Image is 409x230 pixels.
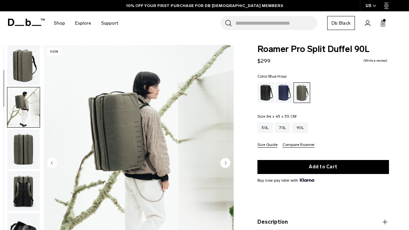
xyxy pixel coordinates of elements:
button: Compare Roamer [282,143,315,148]
legend: Color: [257,74,287,78]
a: 90L [292,122,308,133]
span: Blue Hour [268,74,287,79]
img: Roamer Pro Split Duffel 90L Forest Green [7,87,40,127]
a: Blue Hour [275,82,292,103]
button: Previous slide [47,158,57,169]
span: $299 [257,58,270,64]
a: 10% OFF YOUR FIRST PURCHASE FOR DB [DEMOGRAPHIC_DATA] MEMBERS [126,3,283,9]
a: Forest Green [293,82,310,103]
a: Black Out [257,82,274,103]
a: 50L [257,122,273,133]
button: Next slide [220,158,230,169]
a: Write a review [363,59,387,62]
button: Roamer Pro Split Duffel 90L Forest Green [7,45,40,86]
button: Add to Cart [257,160,389,174]
button: Description [257,218,389,226]
a: 70L [275,122,290,133]
button: Roamer Pro Split Duffel 90L Forest Green [7,171,40,211]
nav: Main Navigation [49,11,123,35]
p: New [47,48,61,55]
legend: Size: [257,114,297,118]
img: Roamer Pro Split Duffel 90L Forest Green [7,129,40,169]
span: Buy now pay later with [257,177,314,183]
span: 64 x 43 x 35 CM [266,114,297,119]
img: Roamer Pro Split Duffel 90L Forest Green [7,45,40,85]
a: Support [101,11,118,35]
a: Explore [75,11,91,35]
img: {"height" => 20, "alt" => "Klarna"} [300,178,314,182]
button: Roamer Pro Split Duffel 90L Forest Green [7,87,40,128]
a: Db Black [327,16,355,30]
span: Roamer Pro Split Duffel 90L [257,45,389,54]
a: Shop [54,11,65,35]
img: Roamer Pro Split Duffel 90L Forest Green [7,171,40,211]
button: Size Guide [257,143,277,148]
